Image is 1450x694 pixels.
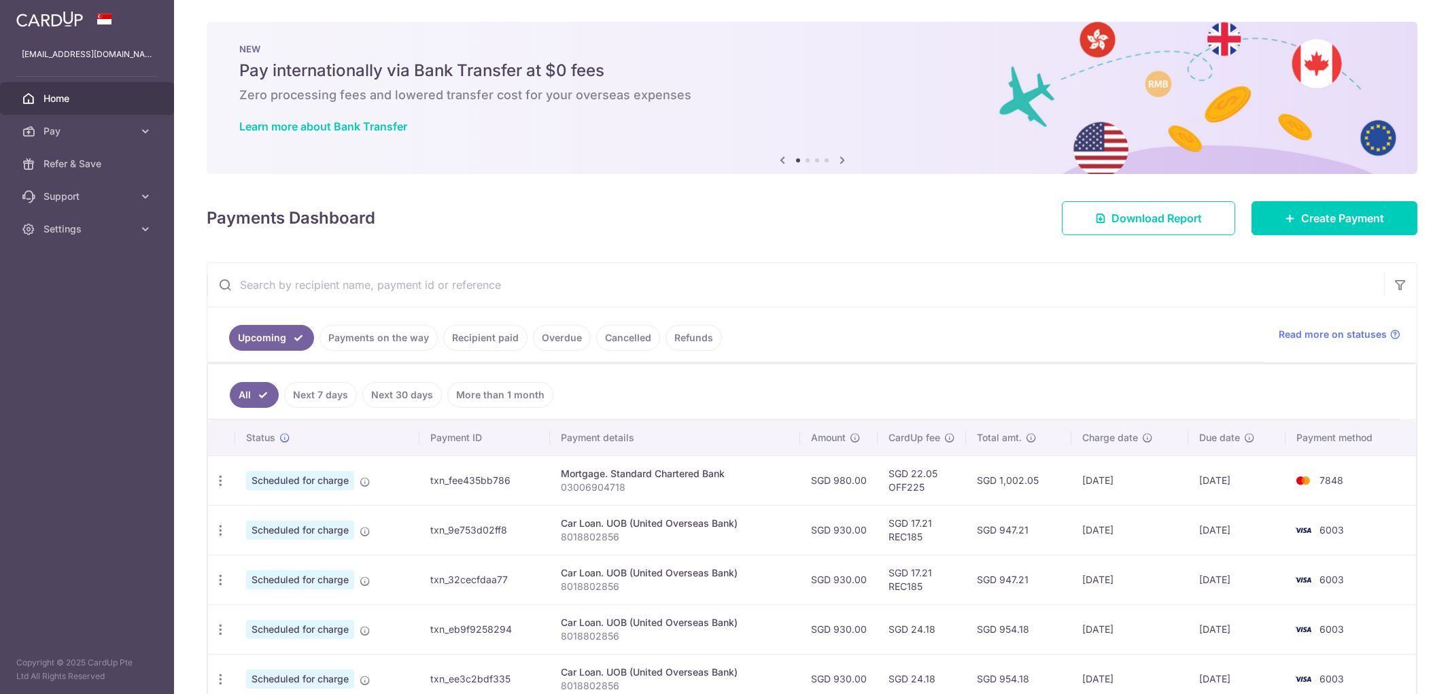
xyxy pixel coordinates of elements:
div: Car Loan. UOB (United Overseas Bank) [561,616,789,629]
a: Cancelled [596,325,660,351]
input: Search by recipient name, payment id or reference [207,263,1384,307]
span: Charge date [1082,431,1138,445]
img: Bank Card [1290,522,1317,538]
p: [EMAIL_ADDRESS][DOMAIN_NAME] [22,48,152,61]
div: Car Loan. UOB (United Overseas Bank) [561,517,789,530]
span: Scheduled for charge [246,471,354,490]
span: Scheduled for charge [246,570,354,589]
span: 6003 [1319,623,1344,635]
td: SGD 930.00 [800,604,878,654]
div: Car Loan. UOB (United Overseas Bank) [561,665,789,679]
img: Bank Card [1290,572,1317,588]
th: Payment ID [419,420,550,455]
img: Bank Card [1290,472,1317,489]
td: [DATE] [1188,555,1286,604]
td: txn_32cecfdaa77 [419,555,550,604]
img: Bank Card [1290,671,1317,687]
img: Bank transfer banner [207,22,1417,174]
a: Next 7 days [284,382,357,408]
a: Download Report [1062,201,1235,235]
a: Create Payment [1252,201,1417,235]
span: Amount [811,431,846,445]
td: txn_eb9f9258294 [419,604,550,654]
a: Learn more about Bank Transfer [239,120,407,133]
a: Read more on statuses [1279,328,1400,341]
td: SGD 22.05 OFF225 [878,455,966,505]
td: SGD 17.21 REC185 [878,505,966,555]
td: SGD 930.00 [800,555,878,604]
td: SGD 24.18 [878,604,966,654]
p: 8018802856 [561,530,789,544]
span: Due date [1199,431,1240,445]
span: Download Report [1111,210,1202,226]
td: SGD 954.18 [966,604,1071,654]
p: 8018802856 [561,629,789,643]
img: Bank Card [1290,621,1317,638]
div: Mortgage. Standard Chartered Bank [561,467,789,481]
div: Car Loan. UOB (United Overseas Bank) [561,566,789,580]
span: Settings [44,222,133,236]
td: txn_fee435bb786 [419,455,550,505]
a: All [230,382,279,408]
td: [DATE] [1188,455,1286,505]
td: SGD 930.00 [800,505,878,555]
td: SGD 947.21 [966,505,1071,555]
td: SGD 980.00 [800,455,878,505]
span: 6003 [1319,673,1344,684]
span: Home [44,92,133,105]
span: Pay [44,124,133,138]
td: SGD 17.21 REC185 [878,555,966,604]
span: Scheduled for charge [246,670,354,689]
td: SGD 947.21 [966,555,1071,604]
span: Refer & Save [44,157,133,171]
td: [DATE] [1071,455,1188,505]
span: 6003 [1319,524,1344,536]
span: Scheduled for charge [246,620,354,639]
span: 6003 [1319,574,1344,585]
a: Refunds [666,325,722,351]
a: Recipient paid [443,325,528,351]
a: Upcoming [229,325,314,351]
th: Payment method [1285,420,1416,455]
th: Payment details [550,420,800,455]
p: 8018802856 [561,679,789,693]
td: txn_9e753d02ff8 [419,505,550,555]
p: NEW [239,44,1385,54]
td: [DATE] [1071,604,1188,654]
h6: Zero processing fees and lowered transfer cost for your overseas expenses [239,87,1385,103]
p: 8018802856 [561,580,789,593]
h4: Payments Dashboard [207,206,375,230]
td: [DATE] [1071,505,1188,555]
td: [DATE] [1188,604,1286,654]
span: Create Payment [1301,210,1384,226]
a: Next 30 days [362,382,442,408]
a: More than 1 month [447,382,553,408]
a: Payments on the way [320,325,438,351]
a: Overdue [533,325,591,351]
span: Read more on statuses [1279,328,1387,341]
span: 7848 [1319,474,1343,486]
img: CardUp [16,11,83,27]
td: [DATE] [1188,505,1286,555]
h5: Pay internationally via Bank Transfer at $0 fees [239,60,1385,82]
p: 03006904718 [561,481,789,494]
span: Scheduled for charge [246,521,354,540]
span: Support [44,190,133,203]
span: CardUp fee [888,431,940,445]
span: Total amt. [977,431,1022,445]
td: [DATE] [1071,555,1188,604]
td: SGD 1,002.05 [966,455,1071,505]
span: Status [246,431,275,445]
